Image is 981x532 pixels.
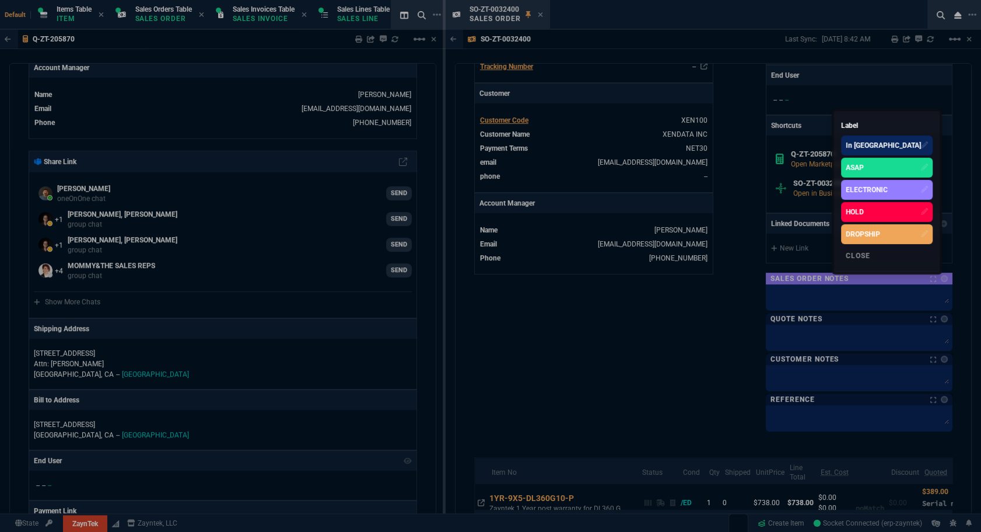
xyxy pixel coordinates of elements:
[841,118,933,133] p: Label
[846,185,888,195] div: ELECTRONIC
[846,207,864,217] div: HOLD
[841,246,933,265] div: Close
[846,140,921,151] div: In [GEOGRAPHIC_DATA]
[846,229,880,239] div: DROPSHIP
[846,162,864,173] div: ASAP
